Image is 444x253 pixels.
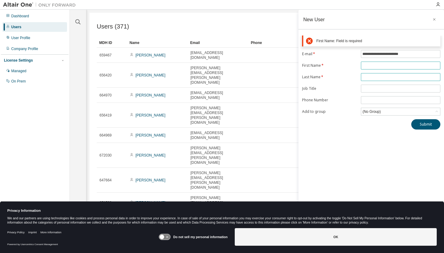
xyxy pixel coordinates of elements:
[302,86,357,91] label: Job Title
[11,79,26,84] div: On Prem
[302,109,357,114] label: Add to group
[99,133,112,138] span: 664969
[136,153,166,157] a: [PERSON_NAME]
[302,63,357,68] label: First Name
[136,178,166,182] a: [PERSON_NAME]
[361,108,440,115] div: (No Group)
[136,133,166,137] a: [PERSON_NAME]
[129,38,185,48] div: Name
[99,153,112,158] span: 672030
[136,73,166,77] a: [PERSON_NAME]
[99,38,125,48] div: MDH ID
[99,113,112,118] span: 656419
[3,2,79,8] img: Altair One
[11,46,38,51] div: Company Profile
[190,146,246,165] span: [PERSON_NAME][EMAIL_ADDRESS][PERSON_NAME][DOMAIN_NAME]
[99,178,112,183] span: 647664
[190,66,246,85] span: [PERSON_NAME][EMAIL_ADDRESS][PERSON_NAME][DOMAIN_NAME]
[11,25,21,29] div: Users
[11,69,26,73] div: Managed
[11,14,29,19] div: Dashboard
[190,170,246,190] span: [PERSON_NAME][EMAIL_ADDRESS][PERSON_NAME][DOMAIN_NAME]
[190,50,246,60] span: [EMAIL_ADDRESS][DOMAIN_NAME]
[136,201,166,205] a: [PERSON_NAME]
[190,90,246,100] span: [EMAIL_ADDRESS][DOMAIN_NAME]
[99,93,112,98] span: 664970
[316,39,438,43] div: First Name: Field is required
[4,58,33,63] div: License Settings
[99,200,112,205] span: 651590
[136,53,166,57] a: [PERSON_NAME]
[136,93,166,97] a: [PERSON_NAME]
[99,73,112,78] span: 656420
[99,53,112,58] span: 659467
[97,23,129,30] span: Users (371)
[190,38,246,48] div: Email
[302,75,357,79] label: Last Name
[302,98,357,103] label: Phone Number
[11,35,30,40] div: User Profile
[190,106,246,125] span: [PERSON_NAME][EMAIL_ADDRESS][PERSON_NAME][DOMAIN_NAME]
[251,38,307,48] div: Phone
[302,52,357,56] label: E-mail
[362,108,382,115] div: (No Group)
[411,119,440,130] button: Submit
[190,195,246,210] span: [PERSON_NAME][EMAIL_ADDRESS][DOMAIN_NAME]
[190,130,246,140] span: [EMAIL_ADDRESS][DOMAIN_NAME]
[136,113,166,117] a: [PERSON_NAME]
[303,17,325,22] div: New User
